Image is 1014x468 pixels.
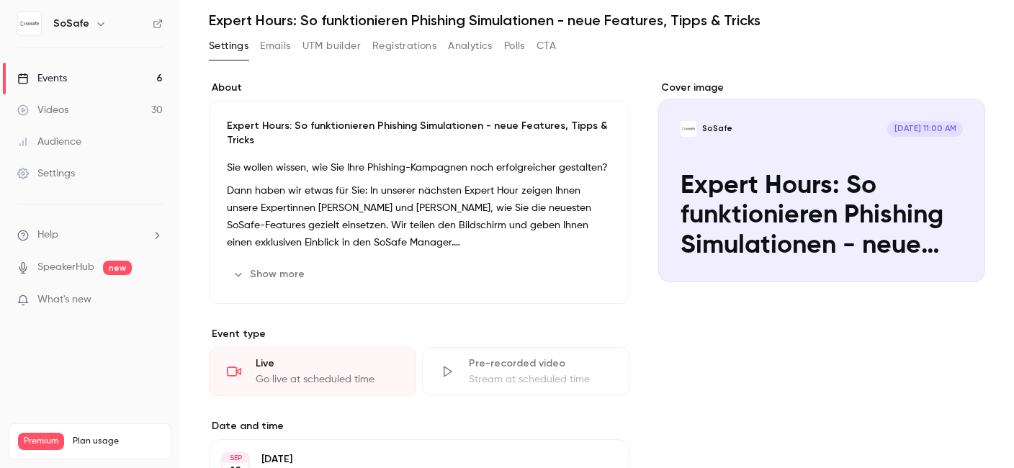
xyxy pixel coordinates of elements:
div: Stream at scheduled time [469,372,611,387]
label: About [209,81,629,95]
div: Live [256,356,398,371]
iframe: Noticeable Trigger [145,294,163,307]
span: Plan usage [73,436,162,447]
div: Pre-recorded videoStream at scheduled time [422,347,629,396]
button: Analytics [448,35,493,58]
div: SEP [223,453,248,463]
h6: SoSafe [53,17,89,31]
span: Help [37,228,58,243]
div: Videos [17,103,68,117]
button: Polls [504,35,525,58]
button: Registrations [372,35,436,58]
p: Event type [209,327,629,341]
p: Expert Hours: So funktionieren Phishing Simulationen - neue Features, Tipps & Tricks [227,119,611,148]
p: Sie wollen wissen, wie Sie Ihre Phishing-Kampagnen noch erfolgreicher gestalten? [227,159,611,176]
div: Audience [17,135,81,149]
button: UTM builder [302,35,361,58]
div: Go live at scheduled time [256,372,398,387]
span: What's new [37,292,91,307]
label: Date and time [209,419,629,433]
p: Dann haben wir etwas für Sie: In unserer nächsten Expert Hour zeigen Ihnen unsere Expertinnen [PE... [227,182,611,251]
button: Show more [227,263,313,286]
p: [DATE] [261,452,553,467]
div: Pre-recorded video [469,356,611,371]
div: Settings [17,166,75,181]
button: Emails [260,35,290,58]
button: CTA [537,35,556,58]
div: LiveGo live at scheduled time [209,347,416,396]
span: new [103,261,132,275]
li: help-dropdown-opener [17,228,163,243]
a: SpeakerHub [37,260,94,275]
div: Events [17,71,67,86]
h1: Expert Hours: So funktionieren Phishing Simulationen - neue Features, Tipps & Tricks [209,12,985,29]
span: Premium [18,433,64,450]
section: Cover image [658,81,985,282]
label: Cover image [658,81,985,95]
button: Settings [209,35,248,58]
img: SoSafe [18,12,41,35]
